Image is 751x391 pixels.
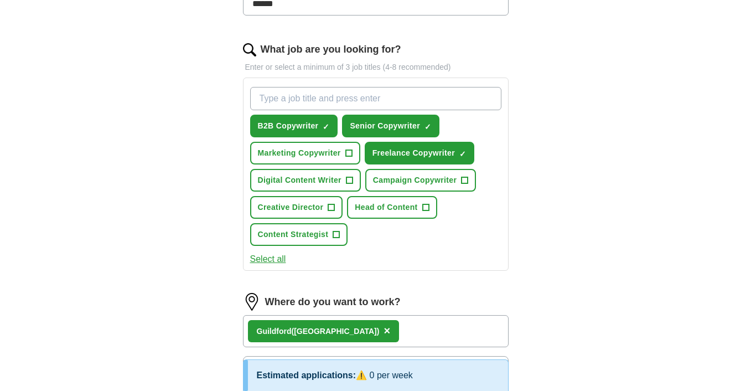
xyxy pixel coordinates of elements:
span: Campaign Copywriter [373,174,457,186]
img: location.png [243,293,261,311]
span: Content Strategist [258,229,329,240]
button: Creative Director [250,196,343,219]
span: × [384,325,390,337]
p: Enter or select a minimum of 3 job titles (4-8 recommended) [243,61,509,73]
label: What job are you looking for? [261,42,401,57]
span: Digital Content Writer [258,174,341,186]
button: B2B Copywriter✓ [250,115,338,137]
button: Campaign Copywriter [365,169,476,192]
button: Select all [250,253,286,266]
span: Head of Content [355,202,417,213]
button: 25 mile radius [243,356,509,379]
button: Marketing Copywriter [250,142,360,164]
button: Digital Content Writer [250,169,361,192]
strong: Guildfo [257,327,284,336]
img: search.png [243,43,256,56]
span: Creative Director [258,202,324,213]
button: Freelance Copywriter✓ [365,142,474,164]
label: Where do you want to work? [265,295,401,310]
span: ✓ [459,150,466,158]
button: Head of Content [347,196,437,219]
button: Senior Copywriter✓ [342,115,439,137]
div: rd [257,326,380,337]
span: Freelance Copywriter [372,147,455,159]
button: × [384,323,390,339]
span: ([GEOGRAPHIC_DATA]) [292,327,380,336]
span: B2B Copywriter [258,120,319,132]
button: Content Strategist [250,223,348,246]
span: ✓ [424,122,431,131]
span: ⚠️ 0 per week [356,371,413,380]
span: Senior Copywriter [350,120,420,132]
span: Marketing Copywriter [258,147,341,159]
span: Estimated applications: [257,371,356,380]
span: ✓ [323,122,329,131]
input: Type a job title and press enter [250,87,501,110]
